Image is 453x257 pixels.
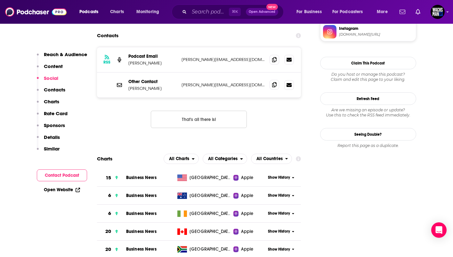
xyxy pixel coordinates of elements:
p: [PERSON_NAME][EMAIL_ADDRESS][DOMAIN_NAME] [182,57,265,62]
div: Open Intercom Messenger [431,222,447,238]
a: Business News [126,175,157,180]
span: Apple [241,228,253,235]
span: New [266,4,278,10]
a: [GEOGRAPHIC_DATA] [175,228,233,235]
div: Are we missing an episode or update? Use this to check the RSS feed immediately. [320,107,416,118]
span: Instagram [339,26,413,31]
a: 15 [97,169,126,187]
h3: 20 [105,228,111,235]
button: open menu [164,154,199,164]
span: Business News [126,193,157,198]
button: Content [37,63,63,75]
a: Business News [126,246,157,252]
p: Content [44,63,63,69]
span: Show History [268,175,290,180]
span: Open Advanced [249,10,275,13]
a: Instagram[DOMAIN_NAME][URL] [323,25,413,39]
h3: 20 [105,246,111,253]
p: Rate Card [44,110,68,116]
button: open menu [372,7,396,17]
button: Show profile menu [431,5,445,19]
span: South Africa [190,246,231,253]
a: 6 [97,187,126,204]
h2: Countries [251,154,292,164]
button: Show History [266,193,296,198]
p: Similar [44,146,60,152]
button: Sponsors [37,122,65,134]
span: Canada [190,228,231,235]
span: ⌘ K [229,8,241,16]
span: Monitoring [136,7,159,16]
span: Podcasts [79,7,98,16]
span: Australia [190,193,231,199]
button: open menu [251,154,292,164]
h2: Contacts [97,30,118,42]
a: Show notifications dropdown [413,6,423,17]
span: Ireland [190,210,231,217]
a: [GEOGRAPHIC_DATA] [175,210,233,217]
button: Contacts [37,87,65,99]
p: Social [44,75,58,81]
input: Search podcasts, credits, & more... [189,7,229,17]
button: Similar [37,146,60,158]
a: 6 [97,205,126,222]
button: Nothing here. [151,111,247,128]
a: [GEOGRAPHIC_DATA] [175,193,233,199]
img: User Profile [431,5,445,19]
button: Show History [266,175,296,180]
button: Social [37,75,58,87]
span: Charts [110,7,124,16]
div: Search podcasts, credits, & more... [178,4,290,19]
p: Podcast Email [128,54,176,59]
span: All Countries [256,157,283,161]
a: [GEOGRAPHIC_DATA] [175,175,233,181]
span: Do you host or manage this podcast? [320,72,416,77]
span: instagram.com/nataliebrunell [339,32,413,37]
p: Contacts [44,87,65,93]
span: Logged in as WachsmanNY [431,5,445,19]
button: Refresh Feed [320,92,416,105]
span: Show History [268,247,290,252]
button: open menu [75,7,107,17]
a: Business News [126,229,157,234]
a: Apple [233,193,266,199]
h3: 6 [108,192,111,199]
span: Apple [241,175,253,181]
a: Apple [233,246,266,253]
button: Show History [266,229,296,234]
img: Podchaser - Follow, Share and Rate Podcasts [5,6,67,18]
h2: Charts [97,156,112,162]
h3: 15 [106,174,111,182]
span: All Categories [208,157,238,161]
span: More [377,7,388,16]
button: Contact Podcast [37,169,87,181]
button: Charts [37,99,59,110]
a: Business News [126,211,157,216]
p: [PERSON_NAME] [128,60,176,66]
div: Report this page as a duplicate. [320,143,416,148]
h3: RSS [103,60,110,65]
span: All Charts [169,157,189,161]
a: Open Website [44,187,80,193]
button: Show History [266,247,296,252]
p: [PERSON_NAME][EMAIL_ADDRESS][DOMAIN_NAME] [182,82,265,88]
a: Seeing Double? [320,128,416,141]
h2: Categories [203,154,247,164]
span: Apple [241,246,253,253]
div: Claim and edit this page to your liking. [320,72,416,82]
a: Apple [233,210,266,217]
p: Details [44,134,60,140]
button: Details [37,134,60,146]
span: Show History [268,193,290,198]
span: For Business [296,7,322,16]
a: Charts [106,7,128,17]
p: [PERSON_NAME] [128,86,176,91]
a: 20 [97,223,126,240]
a: Apple [233,175,266,181]
button: open menu [203,154,247,164]
p: Other Contact [128,79,176,84]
